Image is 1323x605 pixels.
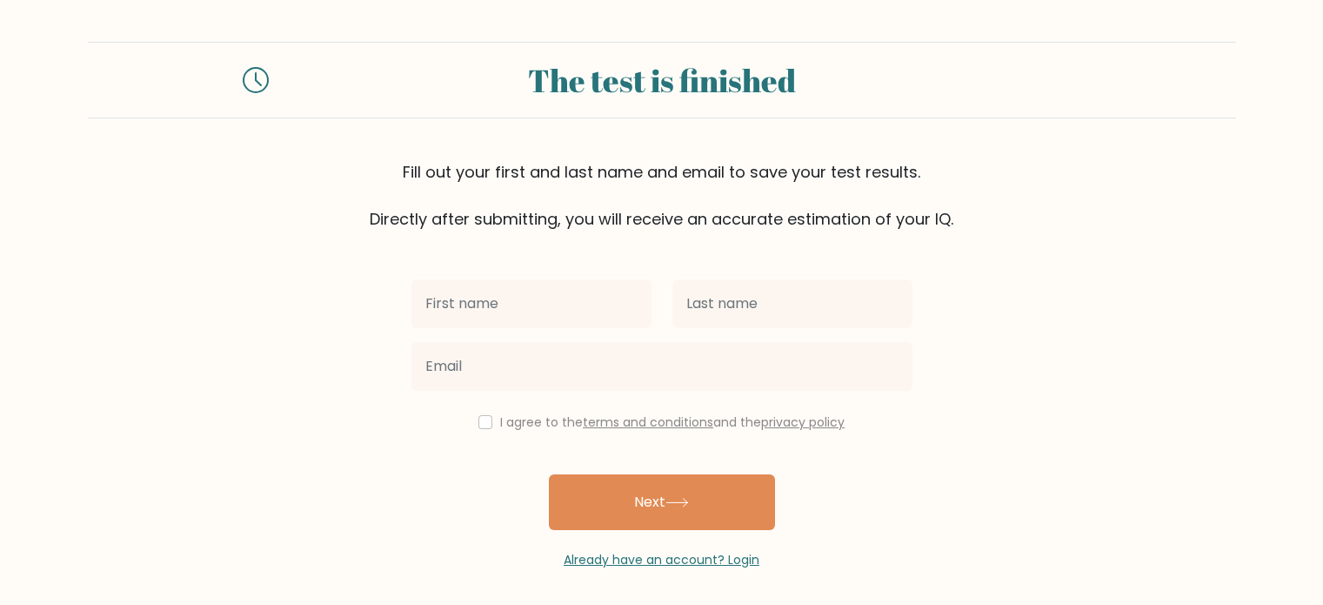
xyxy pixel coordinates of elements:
input: Last name [672,279,912,328]
div: Fill out your first and last name and email to save your test results. Directly after submitting,... [88,160,1236,231]
a: terms and conditions [583,413,713,431]
input: Email [411,342,912,391]
a: Already have an account? Login [564,551,759,568]
input: First name [411,279,651,328]
label: I agree to the and the [500,413,845,431]
a: privacy policy [761,413,845,431]
button: Next [549,474,775,530]
div: The test is finished [290,57,1034,104]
